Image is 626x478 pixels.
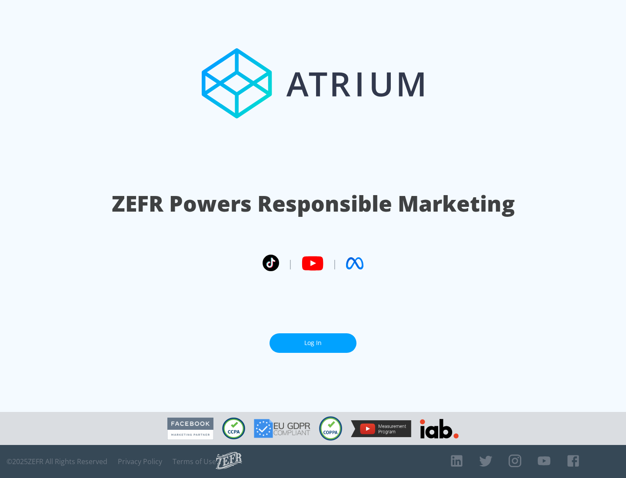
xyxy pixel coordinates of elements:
img: COPPA Compliant [319,416,342,441]
span: | [332,257,337,270]
img: YouTube Measurement Program [351,420,411,437]
span: © 2025 ZEFR All Rights Reserved [7,457,107,466]
a: Privacy Policy [118,457,162,466]
img: IAB [420,419,459,438]
img: CCPA Compliant [222,418,245,439]
img: Facebook Marketing Partner [167,418,213,440]
a: Terms of Use [173,457,216,466]
h1: ZEFR Powers Responsible Marketing [112,189,515,219]
span: | [288,257,293,270]
a: Log In [270,333,356,353]
img: GDPR Compliant [254,419,310,438]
